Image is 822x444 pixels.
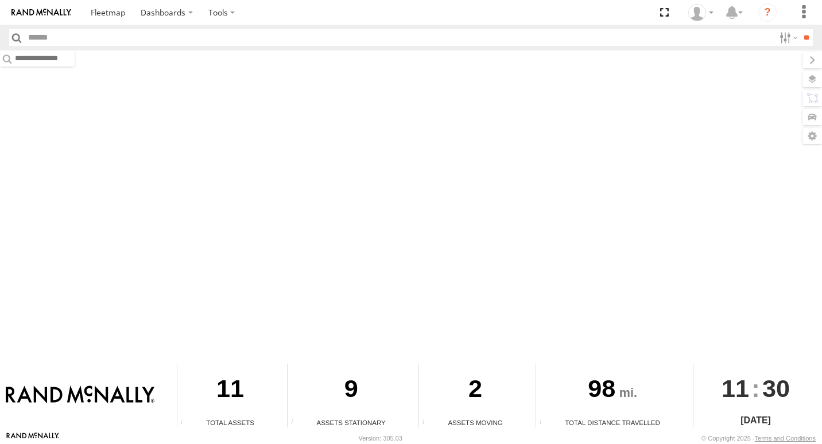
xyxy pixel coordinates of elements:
[684,4,718,21] div: Valeo Dash
[419,419,436,427] div: Total number of assets current in transit.
[11,9,71,17] img: rand-logo.svg
[802,128,822,144] label: Map Settings
[762,364,790,413] span: 30
[755,435,816,442] a: Terms and Conditions
[693,414,818,427] div: [DATE]
[359,435,402,442] div: Version: 305.03
[177,419,195,427] div: Total number of Enabled Assets
[758,3,777,22] i: ?
[536,419,553,427] div: Total distance travelled by all assets within specified date range and applied filters
[6,433,59,444] a: Visit our Website
[701,435,816,442] div: © Copyright 2025 -
[536,418,689,427] div: Total Distance Travelled
[177,418,283,427] div: Total Assets
[419,418,532,427] div: Assets Moving
[288,364,414,418] div: 9
[177,364,283,418] div: 11
[6,385,154,405] img: Rand McNally
[693,364,818,413] div: :
[288,418,414,427] div: Assets Stationary
[775,29,800,46] label: Search Filter Options
[722,364,749,413] span: 11
[536,364,689,418] div: 98
[419,364,532,418] div: 2
[288,419,305,427] div: Total number of assets current stationary.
